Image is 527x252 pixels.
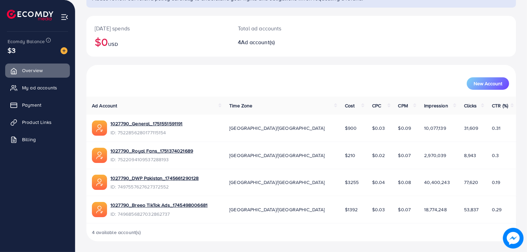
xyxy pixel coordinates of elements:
[372,152,385,159] span: $0.02
[110,156,193,163] span: ID: 7522094109537288193
[5,133,70,146] a: Billing
[229,152,325,159] span: [GEOGRAPHIC_DATA]/[GEOGRAPHIC_DATA]
[424,206,447,213] span: 18,774,248
[424,179,450,186] span: 40,400,243
[61,13,68,21] img: menu
[424,152,446,159] span: 2,970,039
[92,102,117,109] span: Ad Account
[372,179,385,186] span: $0.04
[474,81,502,86] span: New Account
[345,206,358,213] span: $1392
[5,98,70,112] a: Payment
[372,125,385,132] span: $0.03
[22,136,36,143] span: Billing
[110,183,199,190] span: ID: 7497557627627372552
[5,64,70,77] a: Overview
[467,77,509,90] button: New Account
[238,24,329,32] p: Total ad accounts
[92,120,107,136] img: ic-ads-acc.e4c84228.svg
[92,229,141,236] span: 4 available account(s)
[398,179,411,186] span: $0.08
[398,206,411,213] span: $0.07
[424,102,448,109] span: Impression
[110,147,193,154] a: 1027790_Royal Fans_1751374021689
[241,38,275,46] span: Ad account(s)
[229,125,325,132] span: [GEOGRAPHIC_DATA]/[GEOGRAPHIC_DATA]
[238,39,329,46] h2: 4
[492,206,502,213] span: 0.29
[110,129,183,136] span: ID: 7522856280177115154
[22,84,57,91] span: My ad accounts
[95,24,221,32] p: [DATE] spends
[464,179,478,186] span: 77,620
[492,102,508,109] span: CTR (%)
[372,206,385,213] span: $0.03
[345,102,355,109] span: Cost
[95,35,221,48] h2: $0
[345,152,356,159] span: $210
[424,125,446,132] span: 10,077,139
[372,102,381,109] span: CPC
[110,202,208,209] a: 1027790_Breeo TikTok Ads_1745498006681
[492,179,500,186] span: 0.19
[345,125,357,132] span: $900
[503,228,524,249] img: image
[345,179,359,186] span: $3255
[22,119,52,126] span: Product Links
[92,202,107,217] img: ic-ads-acc.e4c84228.svg
[464,125,478,132] span: 31,609
[7,10,53,20] img: logo
[8,45,15,55] span: $3
[464,102,477,109] span: Clicks
[92,175,107,190] img: ic-ads-acc.e4c84228.svg
[5,81,70,95] a: My ad accounts
[22,101,41,108] span: Payment
[398,125,411,132] span: $0.09
[492,125,501,132] span: 0.31
[464,206,479,213] span: 53,837
[22,67,43,74] span: Overview
[229,179,325,186] span: [GEOGRAPHIC_DATA]/[GEOGRAPHIC_DATA]
[110,120,183,127] a: 1027790_General_1751551591191
[92,148,107,163] img: ic-ads-acc.e4c84228.svg
[464,152,476,159] span: 8,943
[492,152,499,159] span: 0.3
[61,47,67,54] img: image
[110,211,208,217] span: ID: 7496856827032862737
[5,115,70,129] a: Product Links
[398,102,408,109] span: CPM
[229,206,325,213] span: [GEOGRAPHIC_DATA]/[GEOGRAPHIC_DATA]
[8,38,45,45] span: Ecomdy Balance
[110,175,199,182] a: 1027790_DWP Pakistan_1745661290128
[108,41,118,48] span: USD
[229,102,252,109] span: Time Zone
[398,152,411,159] span: $0.07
